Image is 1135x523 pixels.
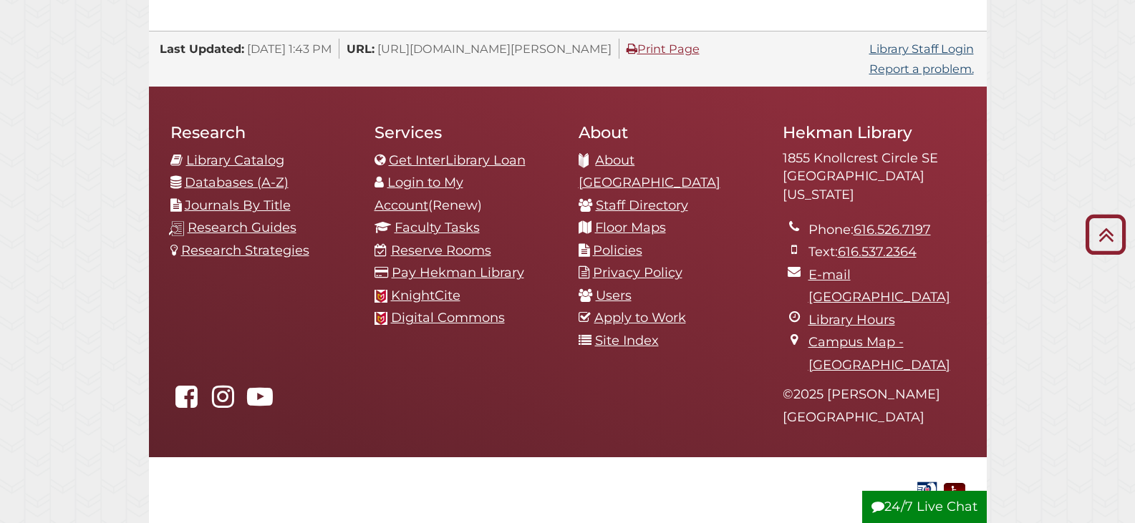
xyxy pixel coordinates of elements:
li: (Renew) [375,172,557,217]
a: Print Page [627,41,700,56]
i: Print Page [627,43,637,54]
a: Research Strategies [181,243,309,258]
span: Last Updated: [160,41,244,56]
address: 1855 Knollcrest Circle SE [GEOGRAPHIC_DATA][US_STATE] [783,150,965,205]
span: [URL][DOMAIN_NAME][PERSON_NAME] [377,41,612,56]
h2: Hekman Library [783,122,965,142]
a: Site Index [595,333,659,348]
img: Calvin favicon logo [375,290,387,303]
a: Library Staff Login [869,41,974,56]
a: Library Hours [808,312,895,328]
h2: Research [170,122,353,142]
a: Pay Hekman Library [392,265,524,280]
li: Text: [808,241,965,264]
h2: About [579,122,761,142]
a: Research Guides [188,220,296,235]
a: Library Catalog [186,152,284,168]
img: Disability Assistance [944,480,965,501]
span: URL: [347,41,375,56]
a: Faculty Tasks [395,220,480,235]
a: Databases (A-Z) [185,175,289,190]
a: Users [596,288,632,303]
a: hekmanlibrary on Instagram [207,394,240,409]
a: 616.537.2364 [838,244,917,260]
h2: Services [375,122,557,142]
a: Privacy Policy [593,265,682,280]
a: Staff Directory [596,197,688,213]
a: E-mail [GEOGRAPHIC_DATA] [808,267,950,306]
a: Campus Map - [GEOGRAPHIC_DATA] [808,334,950,373]
a: Disability Assistance [944,482,965,497]
a: Back to Top [1080,223,1131,246]
a: Hekman Library on YouTube [243,394,276,409]
a: Government Documents Federal Depository Library [914,482,940,497]
a: Report a problem. [869,62,974,76]
img: Calvin favicon logo [375,312,387,325]
p: © 2025 [PERSON_NAME][GEOGRAPHIC_DATA] [783,383,965,429]
a: Get InterLibrary Loan [389,152,526,168]
a: Login to My Account [375,175,463,213]
a: 616.526.7197 [854,222,931,238]
a: Policies [593,243,642,258]
img: research-guides-icon-white_37x37.png [169,221,184,236]
a: KnightCite [391,288,460,303]
a: Floor Maps [595,220,666,235]
li: Phone: [808,219,965,242]
a: Digital Commons [391,310,505,326]
img: Government Documents Federal Depository Library [914,480,940,501]
a: Hekman Library on Facebook [170,394,203,409]
a: Reserve Rooms [391,243,491,258]
a: Apply to Work [594,310,686,326]
span: [DATE] 1:43 PM [247,41,332,56]
a: Journals By Title [185,197,291,213]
